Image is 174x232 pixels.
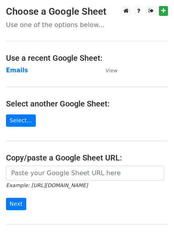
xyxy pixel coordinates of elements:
[6,182,88,188] small: Example: [URL][DOMAIN_NAME]
[6,198,26,210] input: Next
[6,166,164,181] input: Paste your Google Sheet URL here
[6,114,36,127] a: Select...
[6,99,168,108] h4: Select another Google Sheet:
[6,67,28,74] a: Emails
[6,53,168,63] h4: Use a recent Google Sheet:
[6,21,168,29] p: Use one of the options below...
[6,6,168,17] h3: Choose a Google Sheet
[106,68,117,73] small: View
[6,153,168,162] h4: Copy/paste a Google Sheet URL:
[98,67,117,74] a: View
